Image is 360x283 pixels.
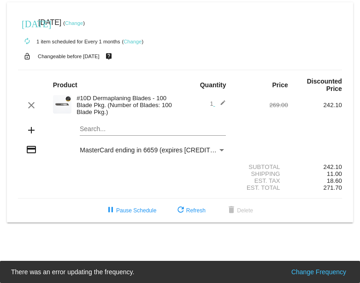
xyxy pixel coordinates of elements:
span: 18.60 [327,177,342,184]
img: Cart-Images-32.png [53,95,71,114]
strong: Discounted Price [307,78,342,92]
span: 11.00 [327,170,342,177]
mat-icon: autorenew [22,36,33,47]
small: Changeable before [DATE] [38,54,100,59]
span: 271.70 [324,184,342,191]
mat-icon: live_help [103,50,114,62]
mat-icon: clear [26,100,37,111]
mat-icon: lock_open [22,50,33,62]
div: Shipping [234,170,288,177]
mat-select: Payment Method [80,146,226,154]
mat-icon: delete [226,205,237,216]
div: Est. Total [234,184,288,191]
div: 242.10 [288,102,342,108]
input: Search... [80,126,226,133]
span: MasterCard ending in 6659 (expires [CREDIT_CARD_DATA]) [80,146,256,154]
button: Pause Schedule [98,202,164,219]
mat-icon: credit_card [26,144,37,155]
strong: Product [53,81,77,89]
button: Change Frequency [289,267,349,277]
small: ( ) [63,20,85,26]
mat-icon: [DATE] [22,18,33,29]
small: 1 item scheduled for Every 1 months [18,39,120,44]
strong: Price [272,81,288,89]
span: Refresh [175,207,206,214]
button: Refresh [168,202,213,219]
a: Change [65,20,83,26]
span: Delete [226,207,253,214]
div: #10D Dermaplaning Blades - 100 Blade Pkg. (Number of Blades: 100 Blade Pkg.) [72,95,180,115]
div: Subtotal [234,163,288,170]
button: Delete [218,202,260,219]
span: Pause Schedule [105,207,156,214]
a: Change [124,39,142,44]
simple-snack-bar: There was an error updating the frequency. [11,267,349,277]
div: 269.00 [234,102,288,108]
div: 242.10 [288,163,342,170]
div: Est. Tax [234,177,288,184]
mat-icon: pause [105,205,116,216]
mat-icon: edit [215,100,226,111]
span: 1 [210,100,226,107]
strong: Quantity [200,81,226,89]
small: ( ) [122,39,144,44]
mat-icon: refresh [175,205,186,216]
mat-icon: add [26,125,37,136]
